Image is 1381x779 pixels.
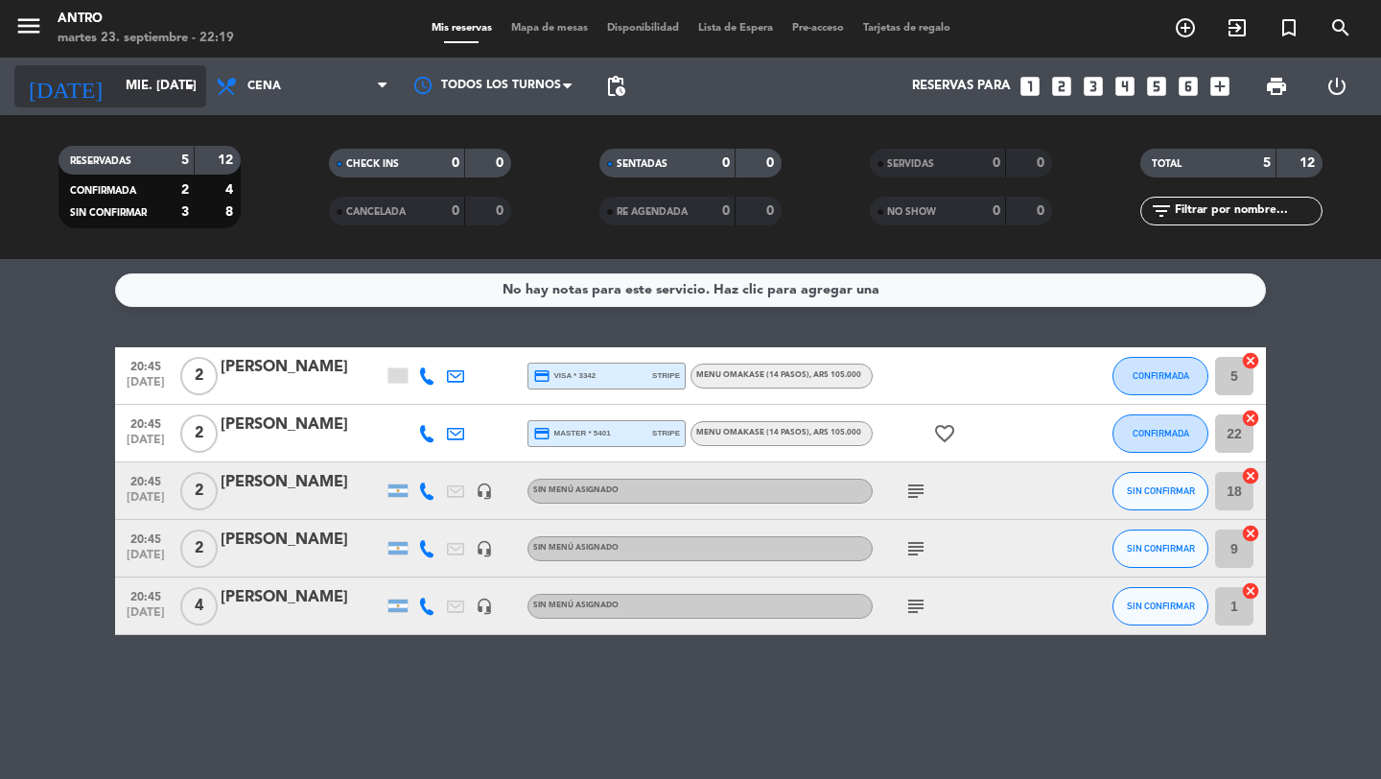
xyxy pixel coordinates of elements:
[1299,156,1319,170] strong: 12
[1112,414,1208,453] button: CONFIRMADA
[904,595,927,618] i: subject
[533,425,550,442] i: credit_card
[887,207,936,217] span: NO SHOW
[58,29,234,48] div: martes 23. septiembre - 22:19
[218,153,237,167] strong: 12
[503,279,879,301] div: No hay notas para este servicio. Haz clic para agregar una
[1133,370,1189,381] span: CONFIRMADA
[221,528,384,553] div: [PERSON_NAME]
[1241,524,1260,543] i: cancel
[1241,351,1260,370] i: cancel
[533,486,619,494] span: Sin menú asignado
[1174,16,1197,39] i: add_circle_outline
[617,159,667,169] span: SENTADAS
[14,12,43,40] i: menu
[1241,409,1260,428] i: cancel
[1112,74,1137,99] i: looks_4
[221,585,384,610] div: [PERSON_NAME]
[122,527,170,549] span: 20:45
[452,156,459,170] strong: 0
[180,414,218,453] span: 2
[993,204,1000,218] strong: 0
[181,205,189,219] strong: 3
[70,156,131,166] span: RESERVADAS
[476,483,493,500] i: headset_mic
[422,23,502,34] span: Mis reservas
[1176,74,1201,99] i: looks_6
[476,540,493,557] i: headset_mic
[1263,156,1271,170] strong: 5
[1241,466,1260,485] i: cancel
[346,207,406,217] span: CANCELADA
[178,75,201,98] i: arrow_drop_down
[181,183,189,197] strong: 2
[1277,16,1300,39] i: turned_in_not
[1152,159,1182,169] span: TOTAL
[1127,543,1195,554] span: SIN CONFIRMAR
[1037,156,1048,170] strong: 0
[122,606,170,628] span: [DATE]
[1173,201,1322,222] input: Filtrar por nombre...
[502,23,597,34] span: Mapa de mesas
[904,480,927,503] i: subject
[696,371,861,379] span: MENU OMAKASE (14 PASOS)
[533,367,596,385] span: visa * 3342
[1049,74,1074,99] i: looks_two
[652,427,680,439] span: stripe
[652,369,680,382] span: stripe
[1037,204,1048,218] strong: 0
[533,602,619,609] span: Sin menú asignado
[887,159,934,169] span: SERVIDAS
[346,159,399,169] span: CHECK INS
[1133,428,1189,438] span: CONFIRMADA
[247,80,281,93] span: Cena
[122,491,170,513] span: [DATE]
[14,65,116,107] i: [DATE]
[1325,75,1348,98] i: power_settings_new
[617,207,688,217] span: RE AGENDADA
[221,413,384,437] div: [PERSON_NAME]
[854,23,960,34] span: Tarjetas de regalo
[809,429,861,437] span: , ARS 105.000
[689,23,783,34] span: Lista de Espera
[221,355,384,380] div: [PERSON_NAME]
[604,75,627,98] span: pending_actions
[180,587,218,626] span: 4
[122,584,170,606] span: 20:45
[1127,601,1195,611] span: SIN CONFIRMAR
[221,470,384,495] div: [PERSON_NAME]
[809,371,861,379] span: , ARS 105.000
[1018,74,1042,99] i: looks_one
[1329,16,1352,39] i: search
[1306,58,1367,115] div: LOG OUT
[1112,357,1208,395] button: CONFIRMADA
[533,425,611,442] span: master * 5401
[476,598,493,615] i: headset_mic
[496,204,507,218] strong: 0
[180,357,218,395] span: 2
[70,186,136,196] span: CONFIRMADA
[1150,200,1173,223] i: filter_list
[122,469,170,491] span: 20:45
[1241,581,1260,601] i: cancel
[993,156,1000,170] strong: 0
[1112,587,1208,626] button: SIN CONFIRMAR
[14,12,43,47] button: menu
[766,204,778,218] strong: 0
[122,434,170,456] span: [DATE]
[58,10,234,29] div: ANTRO
[1207,74,1232,99] i: add_box
[933,422,956,445] i: favorite_border
[533,367,550,385] i: credit_card
[181,153,189,167] strong: 5
[783,23,854,34] span: Pre-acceso
[1081,74,1106,99] i: looks_3
[696,429,861,437] span: MENU OMAKASE (14 PASOS)
[122,376,170,398] span: [DATE]
[496,156,507,170] strong: 0
[122,549,170,571] span: [DATE]
[1144,74,1169,99] i: looks_5
[1226,16,1249,39] i: exit_to_app
[1265,75,1288,98] span: print
[766,156,778,170] strong: 0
